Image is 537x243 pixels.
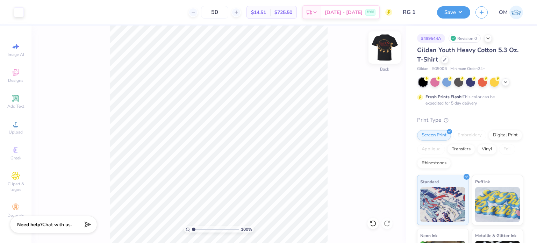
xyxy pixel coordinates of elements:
[9,129,23,135] span: Upload
[447,144,475,155] div: Transfers
[475,232,516,239] span: Metallic & Glitter Ink
[450,66,485,72] span: Minimum Order: 24 +
[437,6,470,19] button: Save
[475,178,490,185] span: Puff Ink
[425,94,463,100] strong: Fresh Prints Flash:
[325,9,363,16] span: [DATE] - [DATE]
[371,34,399,62] img: Back
[499,6,523,19] a: OM
[417,144,445,155] div: Applique
[420,232,437,239] span: Neon Ink
[7,213,24,218] span: Decorate
[417,34,445,43] div: # 499544A
[432,66,447,72] span: # G500B
[417,158,451,169] div: Rhinestones
[367,10,374,15] span: FREE
[3,181,28,192] span: Clipart & logos
[251,9,266,16] span: $14.51
[42,221,72,228] span: Chat with us.
[241,226,252,233] span: 100 %
[509,6,523,19] img: Om Mehrotra
[8,78,23,83] span: Designs
[10,155,21,161] span: Greek
[420,178,439,185] span: Standard
[417,116,523,124] div: Print Type
[398,5,432,19] input: Untitled Design
[274,9,292,16] span: $725.50
[488,130,522,141] div: Digital Print
[417,66,428,72] span: Gildan
[449,34,481,43] div: Revision 0
[417,130,451,141] div: Screen Print
[380,66,389,72] div: Back
[499,144,515,155] div: Foil
[420,187,465,222] img: Standard
[201,6,228,19] input: – –
[8,52,24,57] span: Image AI
[453,130,486,141] div: Embroidery
[425,94,511,106] div: This color can be expedited for 5 day delivery.
[7,103,24,109] span: Add Text
[417,46,518,64] span: Gildan Youth Heavy Cotton 5.3 Oz. T-Shirt
[477,144,497,155] div: Vinyl
[17,221,42,228] strong: Need help?
[475,187,520,222] img: Puff Ink
[499,8,508,16] span: OM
